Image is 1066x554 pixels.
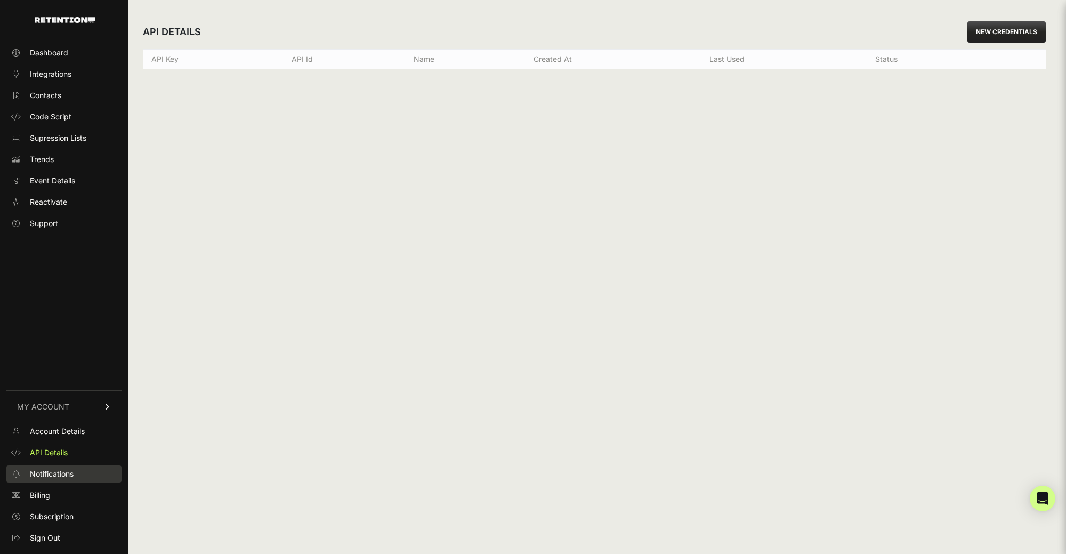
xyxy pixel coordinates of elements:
img: Retention.com [35,17,95,23]
span: Support [30,218,58,229]
a: MY ACCOUNT [6,390,122,423]
a: Integrations [6,66,122,83]
span: MY ACCOUNT [17,402,69,412]
span: Subscription [30,511,74,522]
a: Billing [6,487,122,504]
span: Reactivate [30,197,67,207]
a: Account Details [6,423,122,440]
span: Account Details [30,426,85,437]
span: Dashboard [30,47,68,58]
span: Event Details [30,175,75,186]
a: Supression Lists [6,130,122,147]
a: Notifications [6,465,122,483]
th: API Id [283,50,405,69]
a: Subscription [6,508,122,525]
span: Integrations [30,69,71,79]
th: Last used [701,50,867,69]
a: Reactivate [6,194,122,211]
span: Sign Out [30,533,60,543]
h2: API DETAILS [143,25,201,39]
a: Support [6,215,122,232]
span: API Details [30,447,68,458]
a: Contacts [6,87,122,104]
span: Trends [30,154,54,165]
span: Contacts [30,90,61,101]
th: Status [867,50,992,69]
a: Dashboard [6,44,122,61]
span: Code Script [30,111,71,122]
a: Trends [6,151,122,168]
a: API Details [6,444,122,461]
span: Billing [30,490,50,501]
th: API Key [143,50,283,69]
span: Notifications [30,469,74,479]
a: Event Details [6,172,122,189]
a: Code Script [6,108,122,125]
th: Created at [525,50,701,69]
span: Supression Lists [30,133,86,143]
div: Open Intercom Messenger [1030,486,1055,511]
th: Name [405,50,525,69]
a: Sign Out [6,529,122,547]
a: NEW CREDENTIALS [967,21,1046,43]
